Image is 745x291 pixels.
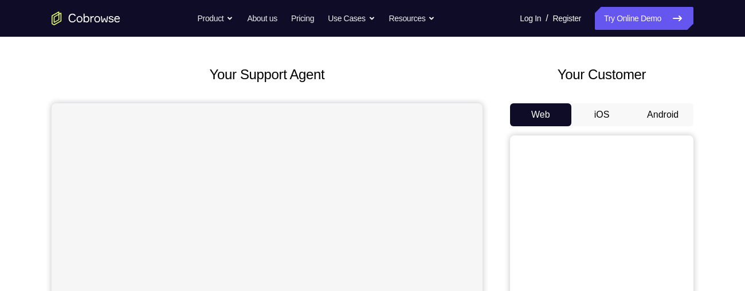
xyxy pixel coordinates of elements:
button: Web [510,103,571,126]
span: / [546,11,548,25]
a: Register [553,7,581,30]
button: Use Cases [328,7,375,30]
button: Android [632,103,693,126]
a: Pricing [291,7,314,30]
h2: Your Customer [510,64,693,85]
a: Log In [520,7,541,30]
a: Try Online Demo [595,7,693,30]
button: iOS [571,103,633,126]
a: Go to the home page [52,11,120,25]
button: Resources [389,7,436,30]
button: Product [198,7,234,30]
h2: Your Support Agent [52,64,483,85]
a: About us [247,7,277,30]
